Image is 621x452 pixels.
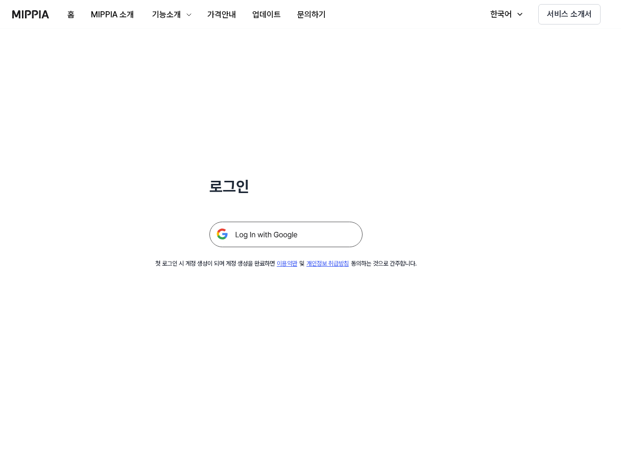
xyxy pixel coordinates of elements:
h1: 로그인 [209,176,363,197]
div: 첫 로그인 시 계정 생성이 되며 계정 생성을 완료하면 및 동의하는 것으로 간주합니다. [155,259,417,268]
button: 서비스 소개서 [538,4,601,25]
button: 홈 [59,5,83,25]
a: 개인정보 취급방침 [306,260,349,267]
button: MIPPIA 소개 [83,5,142,25]
div: 기능소개 [150,9,183,21]
button: 문의하기 [289,5,334,25]
a: 업데이트 [244,1,289,29]
img: 구글 로그인 버튼 [209,222,363,247]
button: 한국어 [480,4,530,25]
a: 이용약관 [277,260,297,267]
button: 기능소개 [142,5,199,25]
button: 업데이트 [244,5,289,25]
button: 가격안내 [199,5,244,25]
img: logo [12,10,49,18]
div: 한국어 [488,8,514,20]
